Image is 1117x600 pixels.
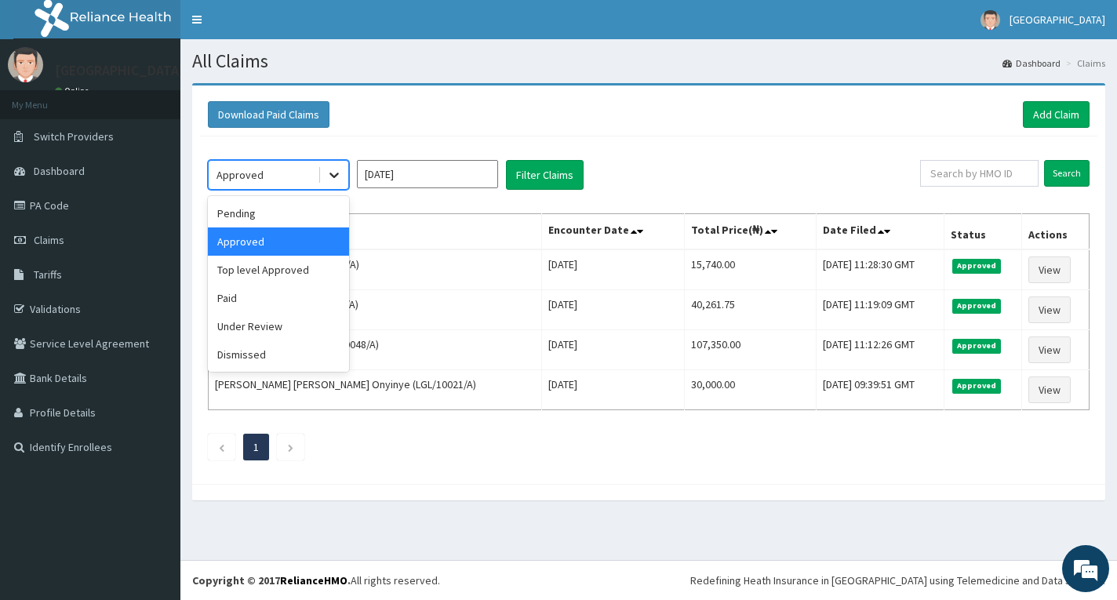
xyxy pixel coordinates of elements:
[216,167,264,183] div: Approved
[684,214,817,250] th: Total Price(₦)
[981,10,1000,30] img: User Image
[817,290,944,330] td: [DATE] 11:19:09 GMT
[208,227,349,256] div: Approved
[506,160,584,190] button: Filter Claims
[253,440,259,454] a: Page 1 is your current page
[1028,336,1071,363] a: View
[209,214,542,250] th: Name
[1028,376,1071,403] a: View
[817,249,944,290] td: [DATE] 11:28:30 GMT
[541,214,684,250] th: Encounter Date
[1028,296,1071,323] a: View
[287,440,294,454] a: Next page
[952,299,1002,313] span: Approved
[34,267,62,282] span: Tariffs
[280,573,347,587] a: RelianceHMO
[357,160,498,188] input: Select Month and Year
[684,330,817,370] td: 107,350.00
[34,164,85,178] span: Dashboard
[218,440,225,454] a: Previous page
[209,290,542,330] td: [PERSON_NAME] (PUE/10023/A)
[541,249,684,290] td: [DATE]
[1023,101,1090,128] a: Add Claim
[541,330,684,370] td: [DATE]
[192,51,1105,71] h1: All Claims
[208,256,349,284] div: Top level Approved
[541,370,684,410] td: [DATE]
[684,249,817,290] td: 15,740.00
[817,214,944,250] th: Date Filed
[208,199,349,227] div: Pending
[8,47,43,82] img: User Image
[180,560,1117,600] footer: All rights reserved.
[82,88,264,108] div: Chat with us now
[1021,214,1089,250] th: Actions
[208,312,349,340] div: Under Review
[817,370,944,410] td: [DATE] 09:39:51 GMT
[684,290,817,330] td: 40,261.75
[208,101,329,128] button: Download Paid Claims
[55,85,93,96] a: Online
[817,330,944,370] td: [DATE] 11:12:26 GMT
[1028,256,1071,283] a: View
[1002,56,1061,70] a: Dashboard
[690,573,1105,588] div: Redefining Heath Insurance in [GEOGRAPHIC_DATA] using Telemedicine and Data Science!
[952,379,1002,393] span: Approved
[257,8,295,45] div: Minimize live chat window
[1062,56,1105,70] li: Claims
[952,259,1002,273] span: Approved
[684,370,817,410] td: 30,000.00
[920,160,1039,187] input: Search by HMO ID
[8,428,299,483] textarea: Type your message and hit 'Enter'
[944,214,1021,250] th: Status
[192,573,351,587] strong: Copyright © 2017 .
[1044,160,1090,187] input: Search
[541,290,684,330] td: [DATE]
[209,330,542,370] td: Mrs. [PERSON_NAME] (PAY/10048/A)
[91,198,216,356] span: We're online!
[34,233,64,247] span: Claims
[209,249,542,290] td: [PERSON_NAME] (TGS/10030/A)
[208,284,349,312] div: Paid
[208,340,349,369] div: Dismissed
[952,339,1002,353] span: Approved
[1010,13,1105,27] span: [GEOGRAPHIC_DATA]
[209,370,542,410] td: [PERSON_NAME] [PERSON_NAME] Onyinye (LGL/10021/A)
[34,129,114,144] span: Switch Providers
[29,78,64,118] img: d_794563401_company_1708531726252_794563401
[55,64,184,78] p: [GEOGRAPHIC_DATA]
